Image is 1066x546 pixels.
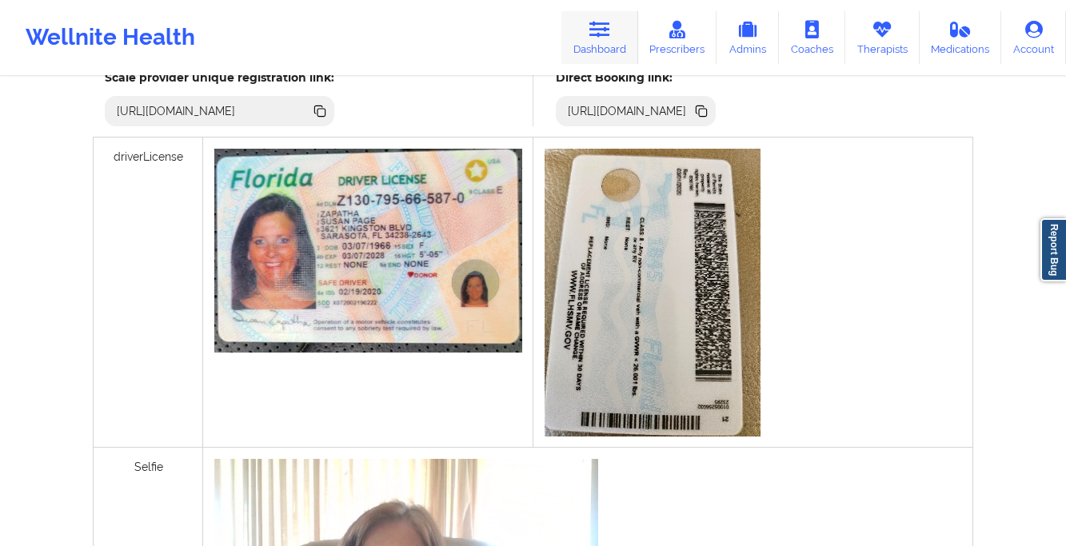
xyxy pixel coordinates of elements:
[214,149,521,353] img: aea61583-1362-4576-ba12-cb380807e010_48af0da5-d9e7-40bb-91c5-6210e0881222Susan_P_Zapatha_DL.jpg
[717,11,779,64] a: Admins
[545,149,761,436] img: 54c95005-a4af-4083-ac4c-b4594a19da3b_06a2f789-0a55-40d8-b0bc-8f476d9441a520250319_131218.jpg
[105,70,334,85] h5: Scale provider unique registration link:
[1040,218,1066,281] a: Report Bug
[845,11,920,64] a: Therapists
[556,70,717,85] h5: Direct Booking link:
[561,103,693,119] div: [URL][DOMAIN_NAME]
[110,103,242,119] div: [URL][DOMAIN_NAME]
[920,11,1002,64] a: Medications
[779,11,845,64] a: Coaches
[561,11,638,64] a: Dashboard
[94,137,203,448] div: driverLicense
[638,11,717,64] a: Prescribers
[1001,11,1066,64] a: Account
